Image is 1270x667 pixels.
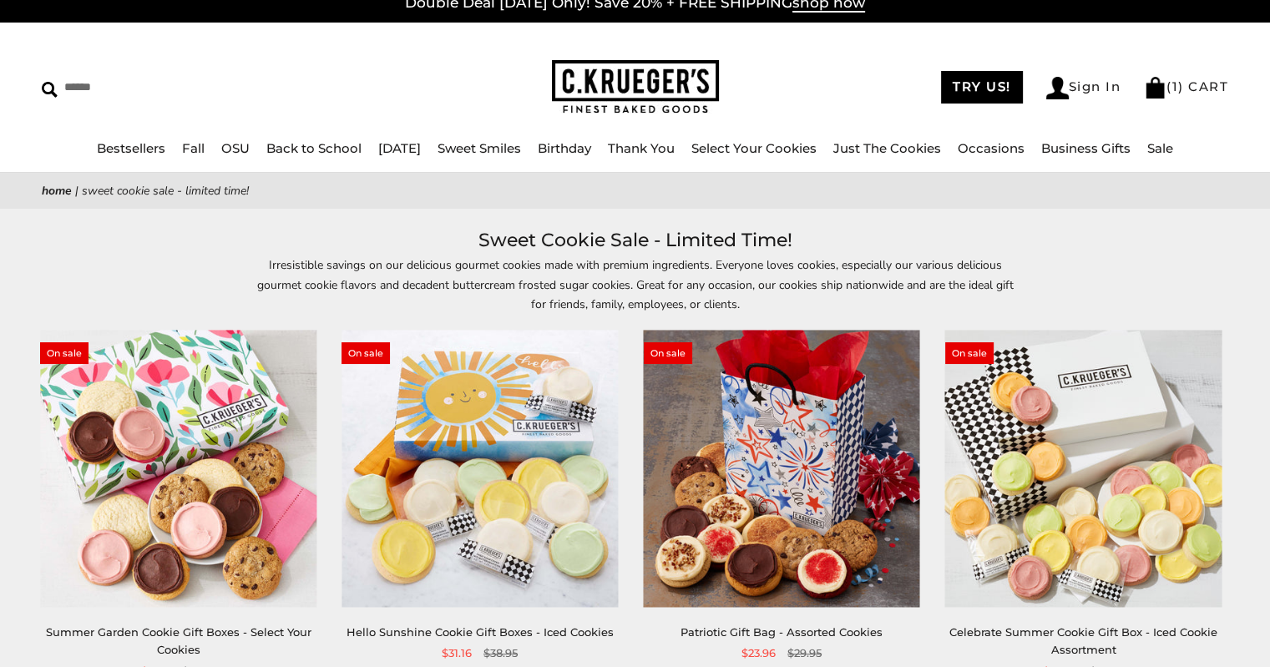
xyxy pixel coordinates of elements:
[40,331,316,607] img: Summer Garden Cookie Gift Boxes - Select Your Cookies
[691,140,817,156] a: Select Your Cookies
[538,140,591,156] a: Birthday
[42,74,323,100] input: Search
[42,181,1228,200] nav: breadcrumbs
[40,342,89,364] span: On sale
[787,644,822,662] span: $29.95
[941,71,1023,104] a: TRY US!
[949,625,1217,656] a: Celebrate Summer Cookie Gift Box - Iced Cookie Assortment
[438,140,521,156] a: Sweet Smiles
[42,82,58,98] img: Search
[552,60,719,114] img: C.KRUEGER'S
[1144,78,1228,94] a: (1) CART
[342,331,618,607] img: Hello Sunshine Cookie Gift Boxes - Iced Cookies
[97,140,165,156] a: Bestsellers
[182,140,205,156] a: Fall
[608,140,675,156] a: Thank You
[644,331,920,607] a: Patriotic Gift Bag - Assorted Cookies
[1172,78,1179,94] span: 1
[266,140,362,156] a: Back to School
[221,140,250,156] a: OSU
[833,140,941,156] a: Just The Cookies
[42,183,72,199] a: Home
[681,625,883,639] a: Patriotic Gift Bag - Assorted Cookies
[1046,77,1121,99] a: Sign In
[342,342,390,364] span: On sale
[643,331,919,607] img: Patriotic Gift Bag - Assorted Cookies
[1144,77,1166,99] img: Bag
[958,140,1025,156] a: Occasions
[67,225,1203,255] h1: Sweet Cookie Sale - Limited Time!
[644,342,692,364] span: On sale
[945,342,994,364] span: On sale
[378,140,421,156] a: [DATE]
[46,625,311,656] a: Summer Garden Cookie Gift Boxes - Select Your Cookies
[1046,77,1069,99] img: Account
[347,625,614,639] a: Hello Sunshine Cookie Gift Boxes - Iced Cookies
[741,644,776,662] span: $23.96
[945,331,1222,607] img: Celebrate Summer Cookie Gift Box - Iced Cookie Assortment
[1041,140,1131,156] a: Business Gifts
[251,255,1020,313] p: Irresistible savings on our delicious gourmet cookies made with premium ingredients. Everyone lov...
[442,644,472,662] span: $31.16
[1147,140,1173,156] a: Sale
[75,183,78,199] span: |
[483,644,518,662] span: $38.95
[82,183,249,199] span: Sweet Cookie Sale - Limited Time!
